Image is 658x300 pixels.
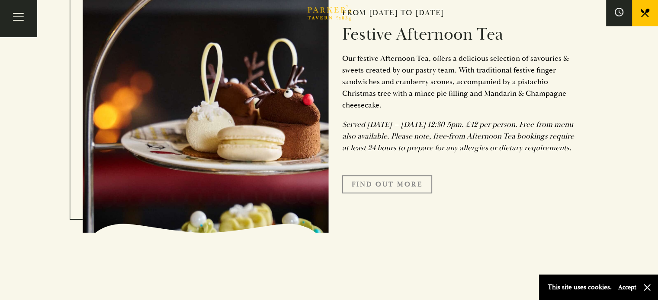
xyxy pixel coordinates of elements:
a: FIND OUT MORE [342,175,432,193]
h2: From [DATE] to [DATE] [342,8,576,18]
p: Our festive Afternoon Tea, offers a delicious selection of savouries & sweets created by our past... [342,53,576,111]
em: Served [DATE] – [DATE] 12:30-5pm. £42 per person. Free-from menu also available. Please note, fre... [342,120,574,153]
h2: Festive Afternoon Tea [342,24,576,45]
button: Close and accept [643,283,652,292]
button: Accept [618,283,636,291]
p: This site uses cookies. [548,281,612,294]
